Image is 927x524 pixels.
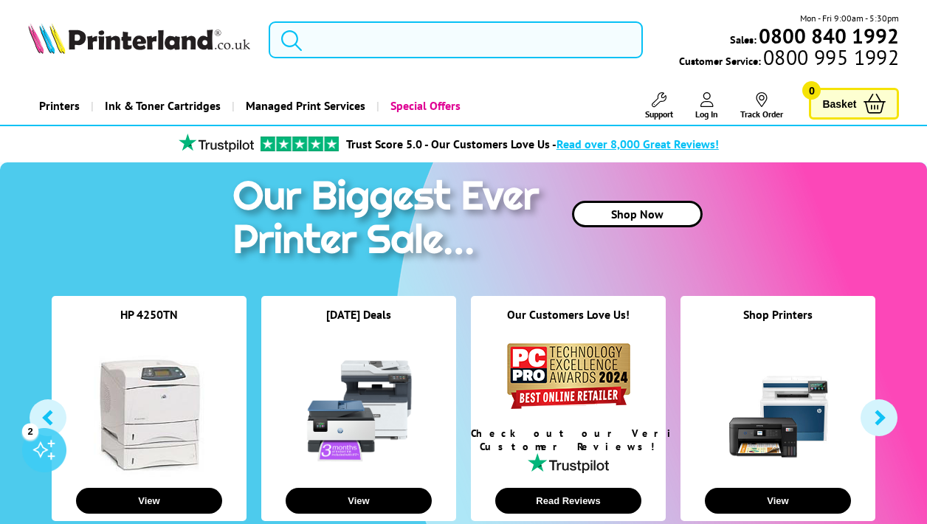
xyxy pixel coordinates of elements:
span: Read over 8,000 Great Reviews! [556,137,719,151]
button: View [76,488,222,514]
input: Search product or brand [269,21,643,58]
img: printer sale [225,162,554,278]
a: Shop Now [572,201,703,227]
a: Log In [695,92,718,120]
span: Basket [822,94,856,114]
div: Our Customers Love Us! [471,307,666,340]
a: Printers [28,87,91,125]
div: 2 [22,423,38,439]
span: Mon - Fri 9:00am - 5:30pm [800,11,899,25]
a: 0800 840 1992 [757,29,899,43]
a: Ink & Toner Cartridges [91,87,232,125]
span: 0 [802,81,821,100]
img: Printerland Logo [28,23,250,55]
button: Read Reviews [495,488,641,514]
button: View [286,488,432,514]
a: Basket 0 [809,88,899,120]
a: Support [645,92,673,120]
b: 0800 840 1992 [759,22,899,49]
a: Track Order [740,92,783,120]
span: Customer Service: [679,50,899,68]
img: trustpilot rating [172,134,261,152]
div: [DATE] Deals [261,307,456,340]
img: trustpilot rating [261,137,339,151]
span: Support [645,108,673,120]
span: 0800 995 1992 [761,50,899,64]
button: View [705,488,851,514]
a: Printerland Logo [28,23,250,58]
span: Log In [695,108,718,120]
a: Managed Print Services [232,87,376,125]
a: HP 4250TN [120,307,178,322]
a: Special Offers [376,87,472,125]
span: Sales: [730,32,757,46]
a: Trust Score 5.0 - Our Customers Love Us -Read over 8,000 Great Reviews! [346,137,719,151]
div: Check out our Verified Customer Reviews! [471,427,666,453]
span: Ink & Toner Cartridges [105,87,221,125]
div: Shop Printers [680,307,875,340]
